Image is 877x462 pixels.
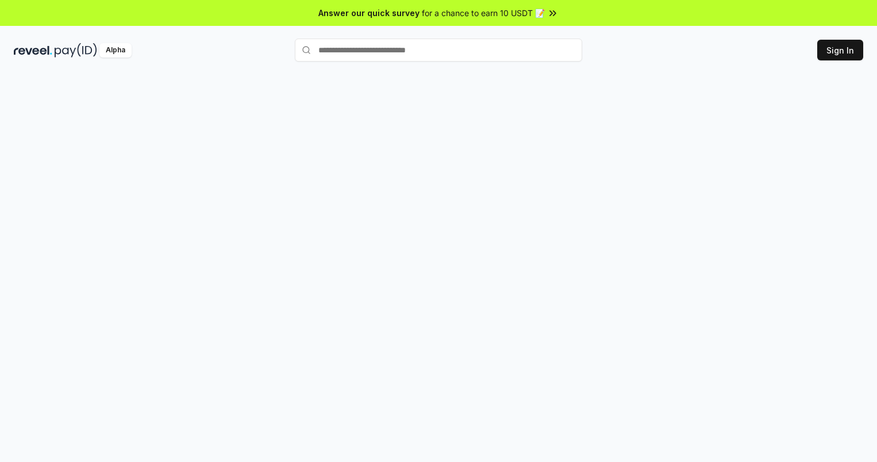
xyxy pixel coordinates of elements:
span: Answer our quick survey [318,7,420,19]
img: pay_id [55,43,97,58]
img: reveel_dark [14,43,52,58]
span: for a chance to earn 10 USDT 📝 [422,7,545,19]
button: Sign In [817,40,863,60]
div: Alpha [99,43,132,58]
